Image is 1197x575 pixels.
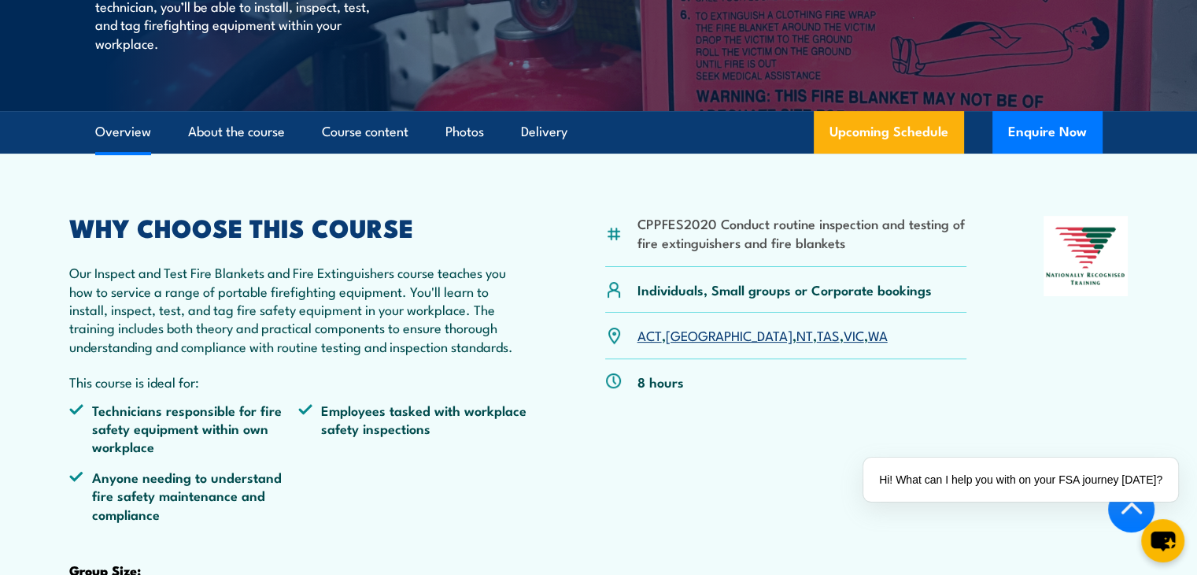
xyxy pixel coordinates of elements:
p: Individuals, Small groups or Corporate bookings [637,280,932,299]
li: Employees tasked with workplace safety inspections [298,401,528,456]
li: CPPFES2020 Conduct routine inspection and testing of fire extinguishers and fire blankets [637,214,967,251]
div: Hi! What can I help you with on your FSA journey [DATE]? [863,458,1178,502]
a: Course content [322,111,408,153]
p: 8 hours [637,373,684,391]
button: chat-button [1141,519,1184,562]
a: [GEOGRAPHIC_DATA] [666,325,792,344]
h2: WHY CHOOSE THIS COURSE [69,216,529,238]
li: Anyone needing to understand fire safety maintenance and compliance [69,468,299,523]
a: Upcoming Schedule [814,111,964,154]
p: Our Inspect and Test Fire Blankets and Fire Extinguishers course teaches you how to service a ran... [69,263,529,355]
a: TAS [817,325,840,344]
a: NT [796,325,813,344]
a: WA [868,325,888,344]
li: Technicians responsible for fire safety equipment within own workplace [69,401,299,456]
a: Delivery [521,111,567,153]
a: Photos [445,111,484,153]
p: This course is ideal for: [69,373,529,391]
a: VIC [844,325,864,344]
img: Nationally Recognised Training logo. [1044,216,1129,296]
p: , , , , , [637,326,888,344]
a: About the course [188,111,285,153]
a: Overview [95,111,151,153]
button: Enquire Now [992,111,1103,154]
a: ACT [637,325,662,344]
